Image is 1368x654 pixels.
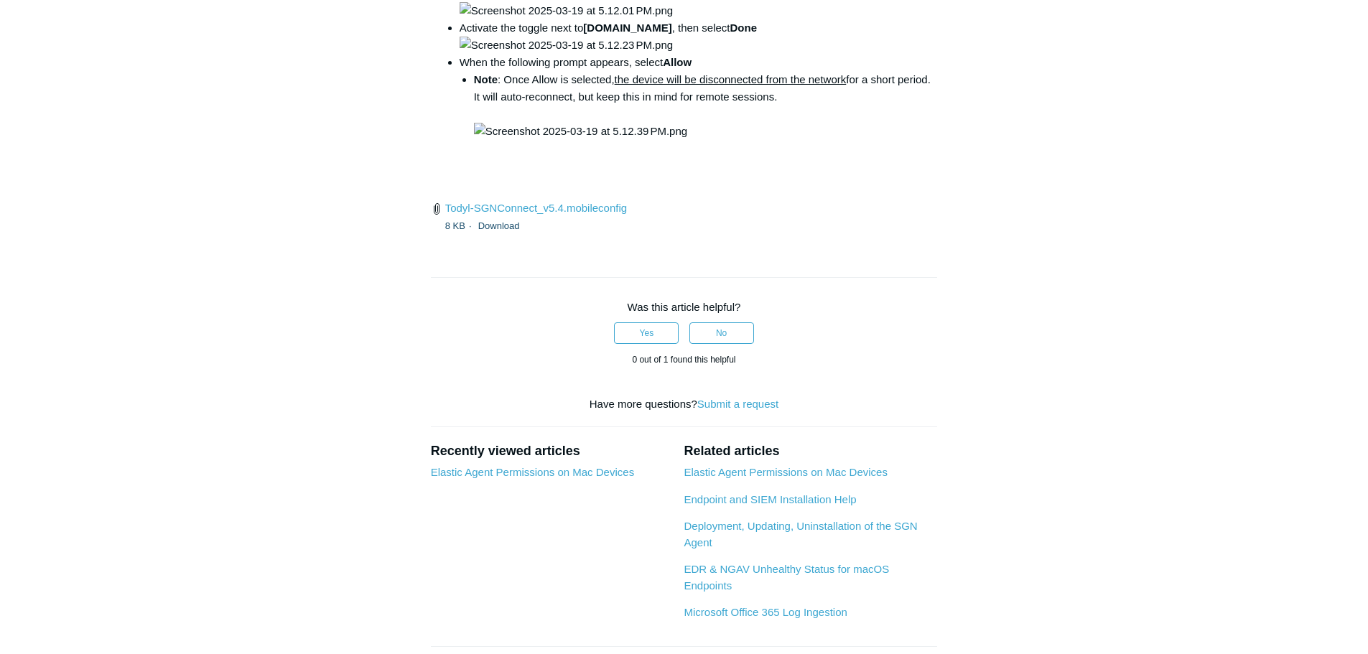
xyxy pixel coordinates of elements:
li: Activate the toggle next to , then select [460,19,938,54]
a: Endpoint and SIEM Installation Help [684,493,856,505]
img: Screenshot 2025-03-19 at 5.12.23 PM.png [460,37,673,54]
li: When the following prompt appears, select [460,54,938,140]
span: 8 KB [445,220,475,231]
img: Screenshot 2025-03-19 at 5.12.01 PM.png [460,2,673,19]
a: Microsoft Office 365 Log Ingestion [684,606,847,618]
button: This article was helpful [614,322,679,344]
strong: Done [730,22,758,34]
span: 0 out of 1 found this helpful [632,355,735,365]
h2: Related articles [684,442,937,461]
strong: Allow [663,56,692,68]
div: Have more questions? [431,396,938,413]
span: Was this article helpful? [628,301,741,313]
img: Screenshot 2025-03-19 at 5.12.39 PM.png [474,123,687,140]
strong: Note [474,73,498,85]
span: the device will be disconnected from the network [615,73,847,85]
a: EDR & NGAV Unhealthy Status for macOS Endpoints [684,563,889,592]
a: Submit a request [697,398,778,410]
h2: Recently viewed articles [431,442,670,461]
a: Elastic Agent Permissions on Mac Devices [684,466,887,478]
a: Elastic Agent Permissions on Mac Devices [431,466,634,478]
li: : Once Allow is selected, for a short period. It will auto-reconnect, but keep this in mind for r... [474,71,938,140]
a: Download [478,220,520,231]
button: This article was not helpful [689,322,754,344]
a: Todyl-SGNConnect_v5.4.mobileconfig [445,202,627,214]
strong: [DOMAIN_NAME] [583,22,671,34]
a: Deployment, Updating, Uninstallation of the SGN Agent [684,520,917,548]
